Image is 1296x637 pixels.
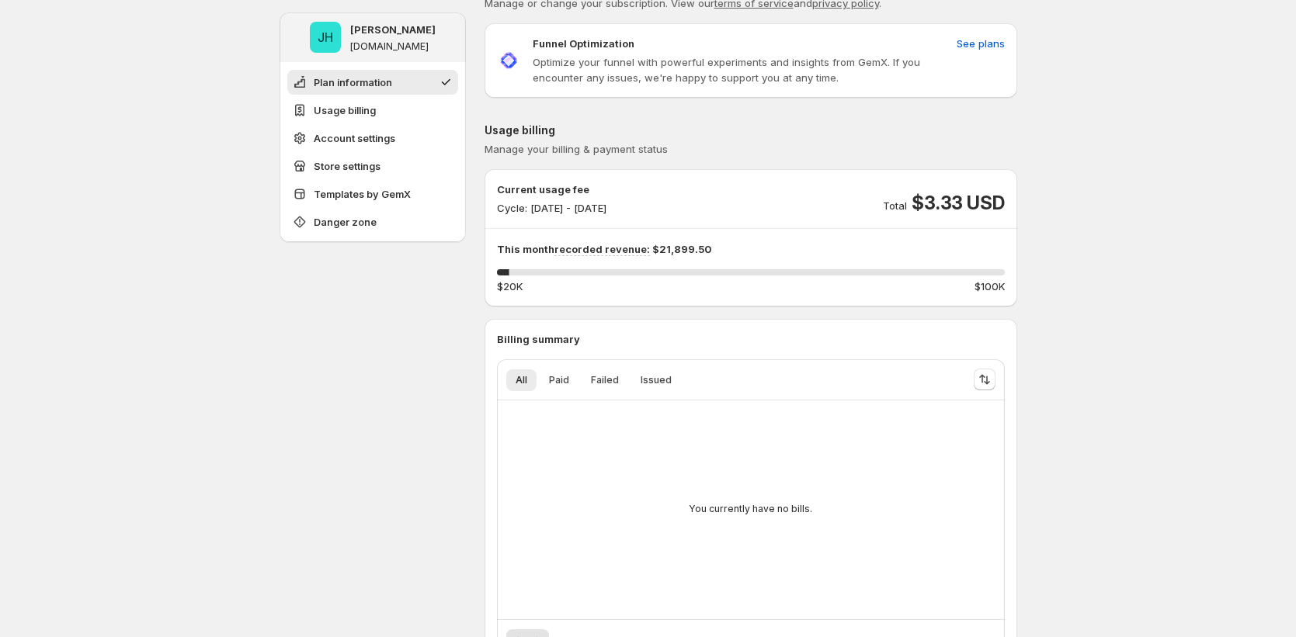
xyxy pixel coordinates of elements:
[947,31,1014,56] button: See plans
[350,22,436,37] p: [PERSON_NAME]
[287,154,458,178] button: Store settings
[957,36,1005,51] span: See plans
[974,369,995,390] button: Sort the results
[287,209,458,234] button: Danger zone
[497,49,520,72] img: Funnel Optimization
[350,40,429,53] p: [DOMAIN_NAME]
[554,243,650,256] span: recorded revenue:
[883,198,907,213] p: Total
[689,503,812,515] p: You currently have no bills.
[314,186,411,202] span: Templates by GemX
[533,54,950,85] p: Optimize your funnel with powerful experiments and insights from GemX. If you encounter any issue...
[591,374,619,386] span: Failed
[497,331,1005,347] p: Billing summary
[314,158,380,174] span: Store settings
[318,29,333,45] text: JH
[497,241,1005,257] p: This month $21,899.50
[314,74,392,90] span: Plan information
[516,374,527,386] span: All
[497,182,606,197] p: Current usage fee
[287,98,458,123] button: Usage billing
[287,126,458,151] button: Account settings
[485,123,1017,138] p: Usage billing
[533,36,634,51] p: Funnel Optimization
[314,102,376,118] span: Usage billing
[287,182,458,206] button: Templates by GemX
[497,200,606,216] p: Cycle: [DATE] - [DATE]
[314,214,377,230] span: Danger zone
[912,191,1004,216] span: $3.33 USD
[287,70,458,95] button: Plan information
[549,374,569,386] span: Paid
[641,374,672,386] span: Issued
[310,22,341,53] span: Jena Hoang
[975,279,1005,294] span: $100K
[485,143,668,155] span: Manage your billing & payment status
[314,130,395,146] span: Account settings
[497,279,523,294] span: $20K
